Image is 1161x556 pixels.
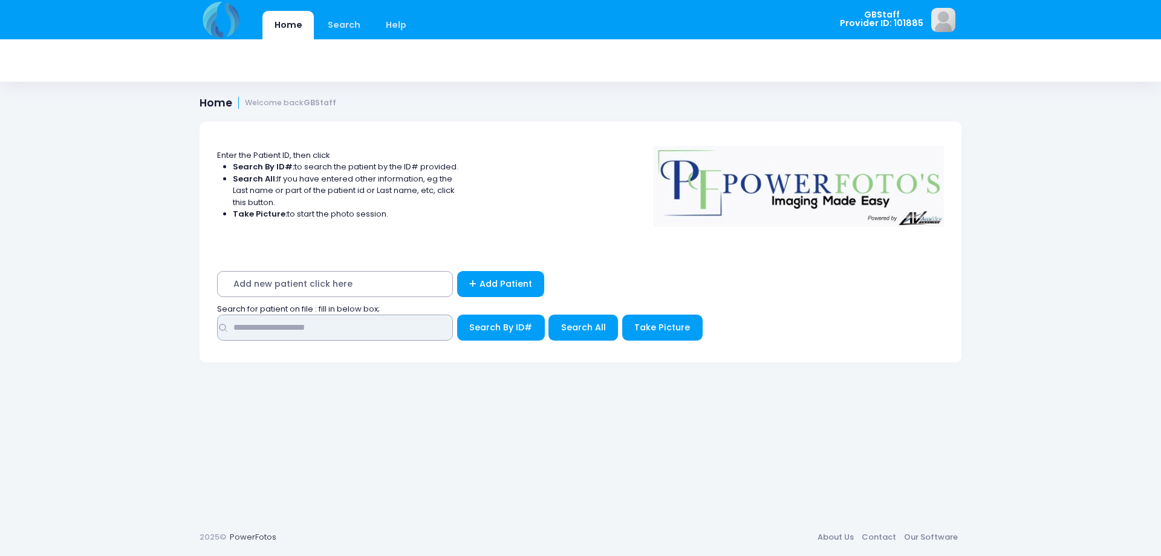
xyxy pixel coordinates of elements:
[233,208,287,220] strong: Take Picture:
[233,208,459,220] li: to start the photo session.
[648,137,950,227] img: Logo
[217,271,453,297] span: Add new patient click here
[469,321,532,333] span: Search By ID#
[900,526,961,548] a: Our Software
[561,321,606,333] span: Search All
[304,97,336,108] strong: GBStaff
[200,97,336,110] h1: Home
[457,271,545,297] a: Add Patient
[840,10,923,28] span: GBStaff Provider ID: 101885
[316,11,372,39] a: Search
[233,161,294,172] strong: Search By ID#:
[374,11,418,39] a: Help
[233,173,459,209] li: If you have entered other information, eg the Last name or part of the patient id or Last name, e...
[548,315,618,341] button: Search All
[217,149,330,161] span: Enter the Patient ID, then click
[457,315,545,341] button: Search By ID#
[217,303,380,315] span: Search for patient on file : fill in below box;
[230,531,276,543] a: PowerFotos
[245,99,336,108] small: Welcome back
[813,526,857,548] a: About Us
[931,8,955,32] img: image
[262,11,314,39] a: Home
[233,161,459,173] li: to search the patient by the ID# provided.
[634,321,690,333] span: Take Picture
[200,531,226,543] span: 2025©
[857,526,900,548] a: Contact
[233,173,277,185] strong: Search All:
[622,315,703,341] button: Take Picture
